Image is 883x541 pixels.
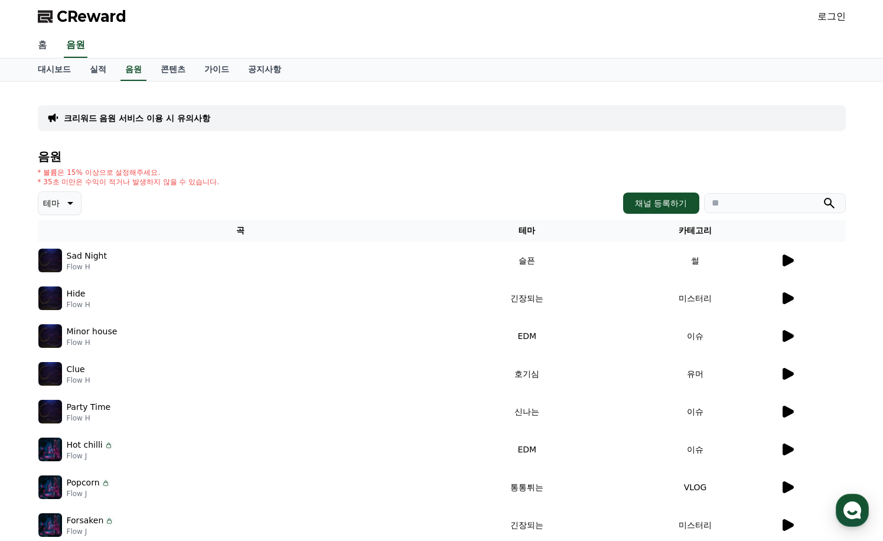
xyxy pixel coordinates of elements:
[443,317,611,355] td: EDM
[443,431,611,468] td: EDM
[64,112,210,124] a: 크리워드 음원 서비스 이용 시 유의사항
[67,262,107,272] p: Flow H
[38,286,62,310] img: music
[152,374,227,404] a: 설정
[611,468,780,506] td: VLOG
[120,58,146,81] a: 음원
[38,249,62,272] img: music
[195,58,239,81] a: 가이드
[38,475,62,499] img: music
[443,393,611,431] td: 신나는
[67,325,118,338] p: Minor house
[67,363,85,376] p: Clue
[38,400,62,423] img: music
[67,250,107,262] p: Sad Night
[38,168,220,177] p: * 볼륨은 15% 이상으로 설정해주세요.
[611,355,780,393] td: 유머
[38,7,126,26] a: CReward
[67,401,111,413] p: Party Time
[64,33,87,58] a: 음원
[611,393,780,431] td: 이슈
[4,374,78,404] a: 홈
[38,513,62,537] img: music
[67,439,103,451] p: Hot chilli
[67,376,90,385] p: Flow H
[67,413,111,423] p: Flow H
[443,468,611,506] td: 통통튀는
[151,58,195,81] a: 콘텐츠
[38,438,62,461] img: music
[43,195,60,211] p: 테마
[67,300,90,309] p: Flow H
[67,477,100,489] p: Popcorn
[80,58,116,81] a: 실적
[611,279,780,317] td: 미스터리
[443,279,611,317] td: 긴장되는
[38,220,443,242] th: 곡
[37,392,44,402] span: 홈
[38,177,220,187] p: * 35초 미만은 수익이 적거나 발생하지 않을 수 있습니다.
[67,338,118,347] p: Flow H
[38,191,82,215] button: 테마
[443,220,611,242] th: 테마
[38,324,62,348] img: music
[611,317,780,355] td: 이슈
[611,431,780,468] td: 이슈
[183,392,197,402] span: 설정
[443,242,611,279] td: 슬픈
[817,9,846,24] a: 로그인
[38,362,62,386] img: music
[67,514,104,527] p: Forsaken
[28,58,80,81] a: 대시보드
[38,150,846,163] h4: 음원
[443,355,611,393] td: 호기심
[611,220,780,242] th: 카테고리
[57,7,126,26] span: CReward
[78,374,152,404] a: 대화
[611,242,780,279] td: 썰
[67,451,113,461] p: Flow J
[28,33,57,58] a: 홈
[67,527,115,536] p: Flow J
[623,193,699,214] button: 채널 등록하기
[108,393,122,402] span: 대화
[67,489,110,498] p: Flow J
[239,58,291,81] a: 공지사항
[67,288,86,300] p: Hide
